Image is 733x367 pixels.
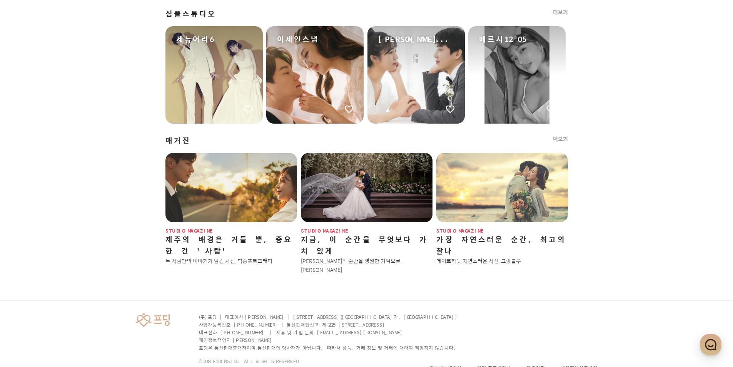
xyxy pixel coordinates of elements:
p: 프딩은 통신판매중개자이며 통신판매의 당사자가 아닙니다. 따라서 상품, 거래 정보 및 거래에 대하여 책임지지 않습니다. [199,344,458,352]
p: 데이트하듯 자연스러운 사진, 그랑블루 [436,256,568,265]
p: [PERSON_NAME]의 순간을 영원한 기억으로, [PERSON_NAME] [301,256,432,274]
span: 매거진 [165,135,191,146]
span: 설정 [119,256,128,262]
a: studio magazine제주의 배경은 거들 뿐, 중요한 건 '사람'두 사람만의 이야기가 담긴 사진, 픽송포토그래피 [165,153,297,265]
a: 설정 [99,244,148,263]
label: 가장 자연스러운 순간, 최고의 찰나 [436,233,566,256]
a: 홈 [2,244,51,263]
p: 두 사람만의 이야기가 담긴 사진, 픽송포토그래피 [165,256,297,265]
span: studio magazine [436,228,568,233]
p: 대표전화 [PHONE_NUMBER] | 제휴 및 가입 문의 [EMAIL_ADDRESS][DOMAIN_NAME] [199,328,458,336]
span: 메르시1205 [479,34,526,45]
p: 개인정보책임자 [PERSON_NAME] [199,336,458,344]
span: studio magazine [165,228,297,233]
span: 대화 [70,256,80,262]
a: studio magazine가장 자연스러운 순간, 최고의 찰나데이트하듯 자연스러운 사진, 그랑블루 [436,153,568,265]
a: studio magazine지금, 이 순간을 무엇보다 가치 있게[PERSON_NAME]의 순간을 영원한 기억으로, [PERSON_NAME] [301,153,432,274]
a: 제뉴어리6 [165,26,263,124]
p: © 2018 FDDING INC. ALL RIGHTS RESERVED [199,358,458,365]
span: 이제인스냅 [277,34,319,45]
span: studio magazine [301,228,432,233]
a: 메르시1205 [468,26,566,124]
span: [PERSON_NAME]... [378,34,450,45]
p: 사업자등록번호 [PHONE_NUMBER] | 통신판매업신고 제 2025-[STREET_ADDRESS] [199,321,458,328]
span: 홈 [24,256,29,262]
a: 이제인스냅 [266,26,364,124]
span: 제뉴어리6 [176,34,212,45]
a: 더보기 [553,135,568,143]
label: 제주의 배경은 거들 뿐, 중요한 건 '사람' [165,233,292,256]
span: 심플스튜디오 [165,8,216,19]
a: [PERSON_NAME]... [367,26,465,124]
a: 더보기 [553,8,568,16]
p: (주) 프딩 | 대표이사 [PERSON_NAME] | [STREET_ADDRESS]([GEOGRAPHIC_DATA]가, [GEOGRAPHIC_DATA]) [199,313,458,321]
label: 지금, 이 순간을 무엇보다 가치 있게 [301,233,429,256]
a: 대화 [51,244,99,263]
